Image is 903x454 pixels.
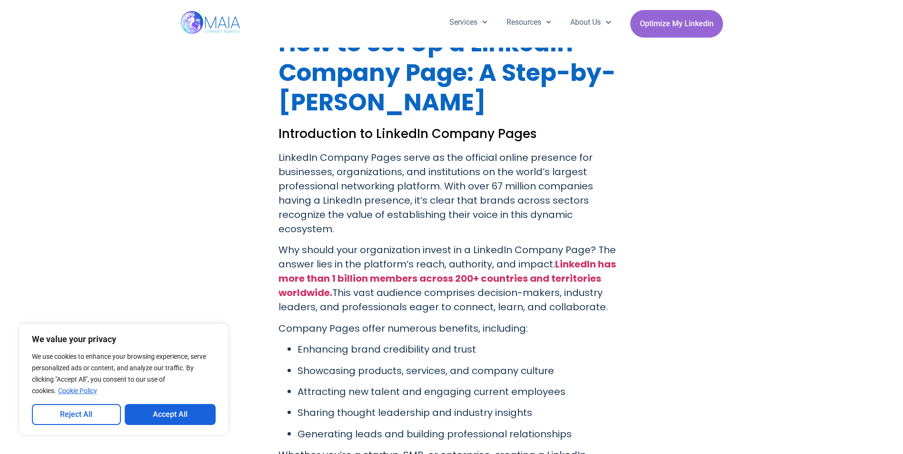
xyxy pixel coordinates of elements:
a: Optimize My Linkedin [630,10,723,38]
p: Showcasing products, services, and company culture [298,364,625,378]
a: Resources [497,10,561,35]
a: About Us [561,10,620,35]
nav: Menu [440,10,621,35]
button: Accept All [125,404,216,425]
a: Cookie Policy [58,386,98,395]
p: Why should your organization invest in a LinkedIn Company Page? The answer lies in the platform’s... [278,243,625,314]
p: Enhancing brand credibility and trust [298,342,625,356]
p: LinkedIn Company Pages serve as the official online presence for businesses, organizations, and i... [278,150,625,236]
a: LinkedIn has more than 1 billion members across 200+ countries and territories worldwide. [278,257,616,299]
p: We use cookies to enhance your browsing experience, serve personalized ads or content, and analyz... [32,351,216,396]
p: We value your privacy [32,334,216,345]
span: Optimize My Linkedin [640,15,714,33]
button: Reject All [32,404,121,425]
a: Services [440,10,497,35]
p: Sharing thought leadership and industry insights [298,405,625,420]
p: Company Pages offer numerous benefits, including: [278,321,625,336]
p: Generating leads and building professional relationships [298,427,625,441]
h2: Introduction to LinkedIn Company Pages [278,125,625,143]
h1: How to Set Up a LinkedIn Company Page: A Step-by-[PERSON_NAME] [278,29,625,117]
p: Attracting new talent and engaging current employees [298,385,625,399]
div: We value your privacy [19,324,228,435]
